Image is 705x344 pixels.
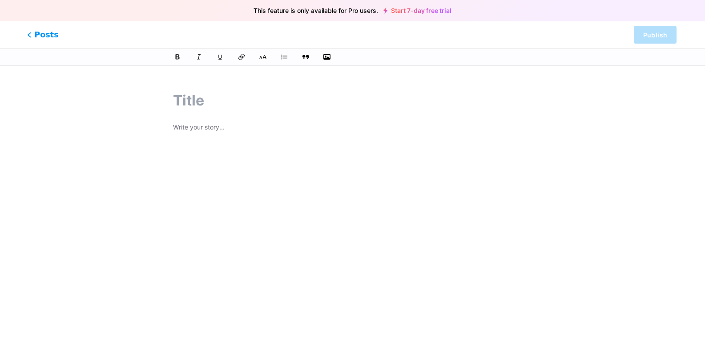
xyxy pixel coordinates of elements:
[634,26,677,44] button: Publish
[383,7,451,14] a: Start 7-day free trial
[27,29,59,40] span: Posts
[254,4,378,17] span: This feature is only available for Pro users.
[173,90,532,111] input: Title
[643,31,667,39] span: Publish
